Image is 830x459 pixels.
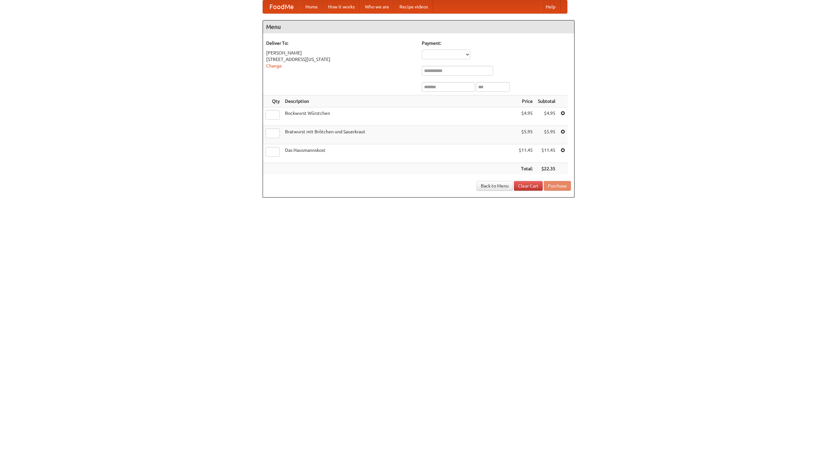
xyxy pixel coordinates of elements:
[516,95,535,107] th: Price
[266,40,415,46] h5: Deliver To:
[282,144,516,163] td: Das Hausmannskost
[263,20,574,33] h4: Menu
[540,0,561,13] a: Help
[300,0,323,13] a: Home
[535,126,558,144] td: $5.95
[360,0,394,13] a: Who we are
[535,144,558,163] td: $11.45
[266,50,415,56] div: [PERSON_NAME]
[266,63,282,68] a: Change
[263,0,300,13] a: FoodMe
[516,144,535,163] td: $11.45
[282,107,516,126] td: Bockwurst Würstchen
[516,126,535,144] td: $5.95
[282,95,516,107] th: Description
[394,0,433,13] a: Recipe videos
[516,107,535,126] td: $4.95
[323,0,360,13] a: How it works
[282,126,516,144] td: Bratwurst mit Brötchen und Sauerkraut
[535,107,558,126] td: $4.95
[266,56,415,63] div: [STREET_ADDRESS][US_STATE]
[477,181,513,191] a: Back to Menu
[544,181,571,191] button: Purchase
[263,95,282,107] th: Qty
[422,40,571,46] h5: Payment:
[516,163,535,175] th: Total:
[535,163,558,175] th: $22.35
[535,95,558,107] th: Subtotal
[514,181,543,191] a: Clear Cart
